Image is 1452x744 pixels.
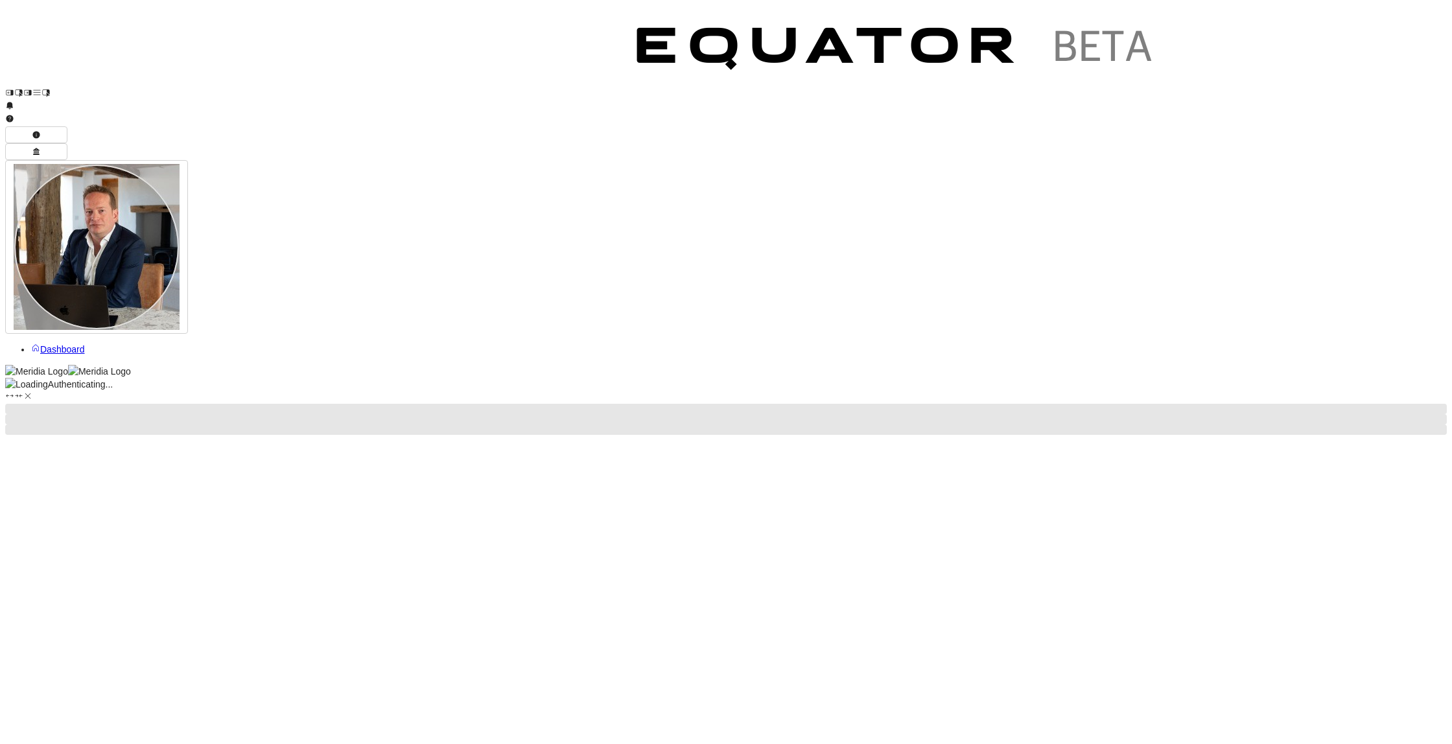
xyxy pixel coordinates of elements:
img: Profile Icon [14,164,180,330]
img: Meridia Logo [68,365,131,378]
img: Customer Logo [51,5,615,97]
span: Dashboard [40,344,85,355]
a: Dashboard [31,344,85,355]
img: Customer Logo [615,5,1178,97]
img: Meridia Logo [5,365,68,378]
img: Loading [5,378,48,391]
span: Authenticating... [48,379,113,389]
